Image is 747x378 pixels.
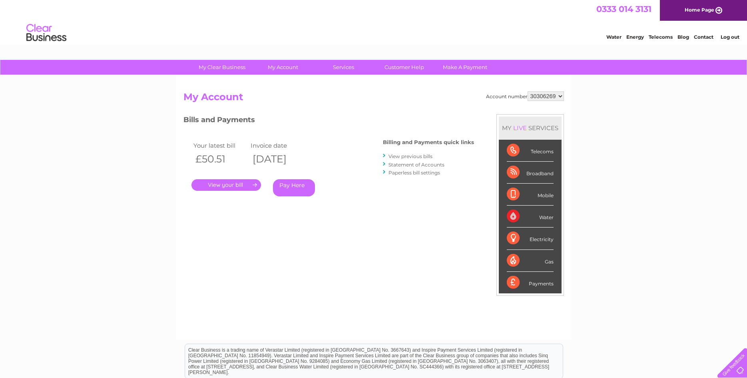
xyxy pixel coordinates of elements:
[371,60,437,75] a: Customer Help
[191,179,261,191] a: .
[649,34,673,40] a: Telecoms
[183,91,564,107] h2: My Account
[311,60,376,75] a: Services
[189,60,255,75] a: My Clear Business
[694,34,713,40] a: Contact
[512,124,528,132] div: LIVE
[499,117,562,139] div: MY SERVICES
[721,34,739,40] a: Log out
[191,140,249,151] td: Your latest bill
[507,184,554,206] div: Mobile
[273,179,315,196] a: Pay Here
[249,140,306,151] td: Invoice date
[383,139,474,145] h4: Billing and Payments quick links
[249,151,306,167] th: [DATE]
[507,228,554,249] div: Electricity
[507,250,554,272] div: Gas
[677,34,689,40] a: Blog
[606,34,622,40] a: Water
[507,140,554,162] div: Telecoms
[507,206,554,228] div: Water
[596,4,651,14] a: 0333 014 3131
[626,34,644,40] a: Energy
[486,91,564,101] div: Account number
[432,60,498,75] a: Make A Payment
[185,4,563,39] div: Clear Business is a trading name of Verastar Limited (registered in [GEOGRAPHIC_DATA] No. 3667643...
[26,21,67,45] img: logo.png
[191,151,249,167] th: £50.51
[250,60,316,75] a: My Account
[388,153,432,159] a: View previous bills
[183,114,474,128] h3: Bills and Payments
[388,162,444,168] a: Statement of Accounts
[388,170,440,176] a: Paperless bill settings
[507,162,554,184] div: Broadband
[507,272,554,293] div: Payments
